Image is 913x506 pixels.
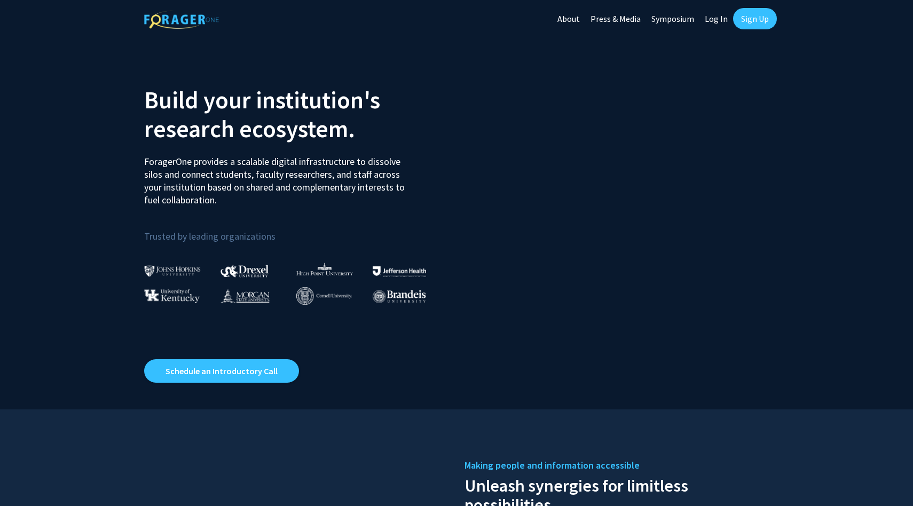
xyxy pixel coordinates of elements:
img: University of Kentucky [144,289,200,303]
img: Morgan State University [221,289,270,303]
a: Opens in a new tab [144,359,299,383]
img: High Point University [296,263,353,275]
img: Drexel University [221,265,269,277]
img: Thomas Jefferson University [373,266,426,276]
img: Cornell University [296,287,352,305]
img: Johns Hopkins University [144,265,201,276]
p: ForagerOne provides a scalable digital infrastructure to dissolve silos and connect students, fac... [144,147,412,207]
h2: Build your institution's research ecosystem. [144,85,448,143]
img: ForagerOne Logo [144,10,219,29]
img: Brandeis University [373,290,426,303]
a: Sign Up [733,8,777,29]
h5: Making people and information accessible [465,457,769,473]
p: Trusted by leading organizations [144,215,448,244]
